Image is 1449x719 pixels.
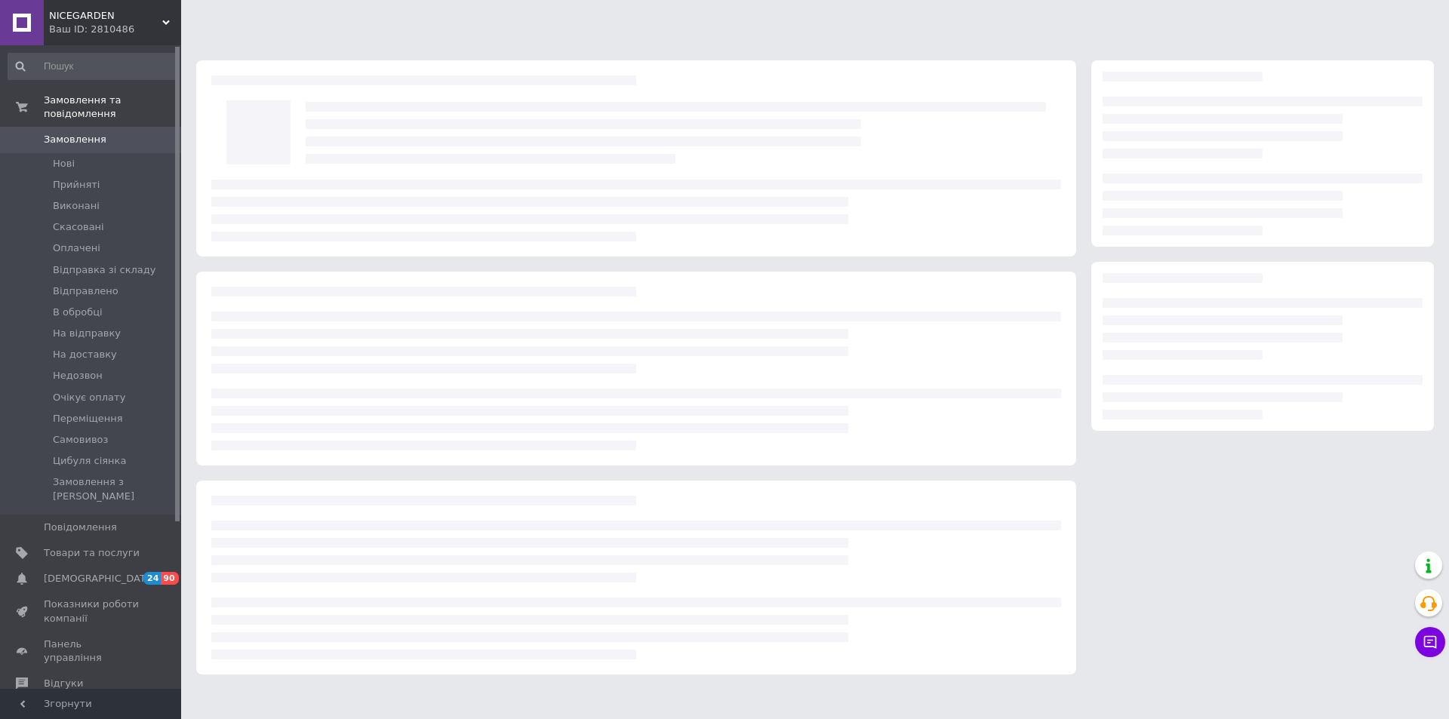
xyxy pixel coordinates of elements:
span: Відправлено [53,284,118,298]
span: Відправка зі складу [53,263,155,277]
input: Пошук [8,53,178,80]
span: Повідомлення [44,521,117,534]
span: Відгуки [44,677,83,690]
span: Виконані [53,199,100,213]
span: 90 [161,572,178,585]
span: Недозвон [53,369,103,383]
span: Показники роботи компанії [44,598,140,625]
span: Оплачені [53,241,100,255]
span: Товари та послуги [44,546,140,560]
button: Чат з покупцем [1415,627,1445,657]
span: Цибуля сіянка [53,454,126,468]
span: В обробці [53,306,103,319]
span: Переміщення [53,412,123,426]
span: Замовлення з [PERSON_NAME] [53,475,177,502]
span: Прийняті [53,178,100,192]
span: Панель управління [44,638,140,665]
span: Самовивоз [53,433,108,447]
span: На доставку [53,348,117,361]
span: 24 [143,572,161,585]
span: На відправку [53,327,121,340]
span: Замовлення [44,133,106,146]
span: Скасовані [53,220,104,234]
span: [DEMOGRAPHIC_DATA] [44,572,155,585]
span: Нові [53,157,75,171]
span: Замовлення та повідомлення [44,94,181,121]
span: NICEGARDEN [49,9,162,23]
div: Ваш ID: 2810486 [49,23,181,36]
span: Очікує оплату [53,391,125,404]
